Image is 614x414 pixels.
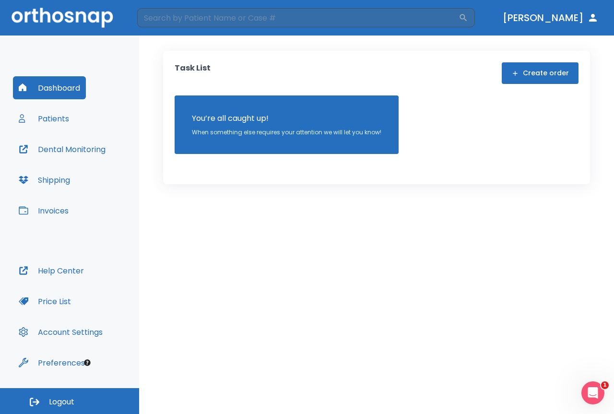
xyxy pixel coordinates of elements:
[581,381,604,404] iframe: Intercom live chat
[502,62,579,84] button: Create order
[175,62,211,84] p: Task List
[13,76,86,99] button: Dashboard
[13,320,108,343] button: Account Settings
[192,113,381,124] p: You’re all caught up!
[13,259,90,282] button: Help Center
[601,381,609,389] span: 1
[13,290,77,313] button: Price List
[13,168,76,191] button: Shipping
[137,8,459,27] input: Search by Patient Name or Case #
[12,8,113,27] img: Orthosnap
[83,358,92,367] div: Tooltip anchor
[13,138,111,161] button: Dental Monitoring
[13,107,75,130] button: Patients
[499,9,602,26] button: [PERSON_NAME]
[13,351,91,374] button: Preferences
[49,397,74,407] span: Logout
[13,199,74,222] button: Invoices
[192,128,381,137] p: When something else requires your attention we will let you know!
